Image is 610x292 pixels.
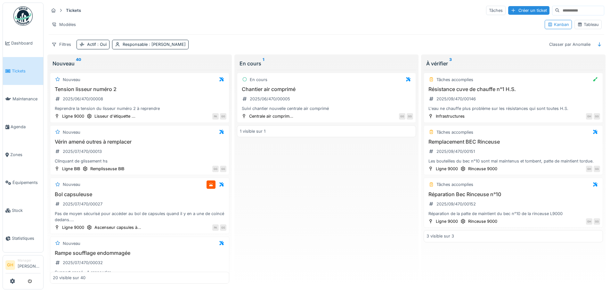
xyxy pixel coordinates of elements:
a: GH Manager[PERSON_NAME] [5,258,41,273]
span: Stock [12,207,41,213]
span: : Oui [96,42,107,47]
span: Équipements [12,179,41,186]
div: GG [407,113,413,120]
h3: Remplacement BEC Rinceuse [427,139,600,145]
div: Pas de moyen sécurisé pour accéder au bol de capsules quand il y en a une de coincé dedans. (Mett... [53,211,226,223]
div: GH [586,113,592,120]
div: Tâches accomplies [436,181,473,188]
sup: 1 [263,60,264,67]
sup: 3 [449,60,452,67]
div: GH [586,218,592,225]
div: L'eau ne chauffe plus problème sur les résistances qui sont toutes H.S. [427,105,600,112]
div: 1 visible sur 1 [240,128,265,134]
div: Remplisseuse BIB [90,166,124,172]
div: Kanban [548,21,569,28]
li: GH [5,260,15,270]
h3: Rampe soufflage endommagée [53,250,226,256]
div: Ascenseur capsules à... [94,224,141,230]
div: Support cassé . A ressouder. [53,269,226,275]
h3: Vérin amené outres à remplacer [53,139,226,145]
div: Rinceuse 9000 [468,166,497,172]
div: Ligne 9000 [62,224,84,230]
div: 3 visible sur 3 [427,233,454,239]
div: 2025/07/470/00032 [63,260,103,266]
div: Rinceuse 9000 [468,218,497,224]
sup: 40 [76,60,81,67]
div: GG [594,113,600,120]
div: Suivi chantier nouvelle centrale air comprimé [240,105,413,112]
div: Créer un ticket [508,6,549,15]
div: Centrale air comprim... [249,113,293,119]
div: 2025/06/470/00005 [250,96,290,102]
span: Statistiques [12,235,41,241]
div: En cours [250,77,267,83]
div: Ligne 9000 [62,113,84,119]
div: GG [220,166,226,172]
div: Clinquant de glissement hs [53,158,226,164]
div: GG [594,166,600,172]
div: Lisseur d'étiquette ... [94,113,135,119]
div: 2025/06/470/00008 [63,96,103,102]
div: Manager [18,258,41,263]
div: Tâches accomplies [436,129,473,135]
div: Réparation de la patte de maintient du bec n°10 de la rinceuse L9000 [427,211,600,217]
div: Tâches [486,6,506,15]
div: Ligne 9000 [436,166,458,172]
div: Nouveau [63,129,80,135]
h3: Résistance cuve de chauffe n°1 H.S. [427,86,600,92]
div: À vérifier [426,60,600,67]
span: : [PERSON_NAME] [148,42,186,47]
div: Ligne 9000 [436,218,458,224]
a: Dashboard [3,29,43,57]
a: Stock [3,196,43,224]
div: Tableau [577,21,599,28]
a: Équipements [3,169,43,196]
div: GH [586,166,592,172]
div: Nouveau [63,240,80,246]
h3: Chantier air comprimé [240,86,413,92]
h3: Bol capsuleuse [53,191,226,197]
div: Nouveau [53,60,227,67]
a: Tickets [3,57,43,85]
div: 2025/09/470/00151 [436,148,475,154]
div: Filtres [49,40,74,49]
div: Ligne BIB [62,166,80,172]
div: Tâches accomplies [436,77,473,83]
div: Responsable [123,41,186,47]
div: Infrastructures [436,113,465,119]
li: [PERSON_NAME] [18,258,41,272]
img: Badge_color-CXgf-gQk.svg [13,6,33,26]
span: Dashboard [11,40,41,46]
div: GG [220,224,226,231]
div: PA [212,113,219,120]
div: Classer par Anomalie [546,40,593,49]
div: GG [220,113,226,120]
a: Agenda [3,113,43,141]
strong: Tickets [63,7,84,13]
div: Actif [87,41,107,47]
div: Modèles [49,20,79,29]
div: En cours [240,60,414,67]
a: Zones [3,141,43,169]
span: Maintenance [12,96,41,102]
div: 2025/09/470/00152 [436,201,476,207]
span: Agenda [11,124,41,130]
span: Tickets [12,68,41,74]
div: 2025/07/470/00013 [63,148,102,154]
div: 2025/07/470/00027 [63,201,102,207]
h3: Réparation Bec Rinceuse n°10 [427,191,600,197]
div: 20 visible sur 40 [53,275,85,281]
div: Les bouteilles du bec n°10 sont mal maintenus et tombent, patte de maintient tordue. [427,158,600,164]
div: 2025/09/470/00146 [436,96,476,102]
h3: Tension lisseur numéro 2 [53,86,226,92]
a: Maintenance [3,85,43,113]
div: GG [594,218,600,225]
div: GG [399,113,405,120]
div: Nouveau [63,77,80,83]
span: Zones [10,152,41,158]
a: Statistiques [3,224,43,252]
div: GG [212,166,219,172]
div: Reprendre la tension du lisseur numéro 2 à reprendre [53,105,226,112]
div: Nouveau [63,181,80,188]
div: PA [212,224,219,231]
